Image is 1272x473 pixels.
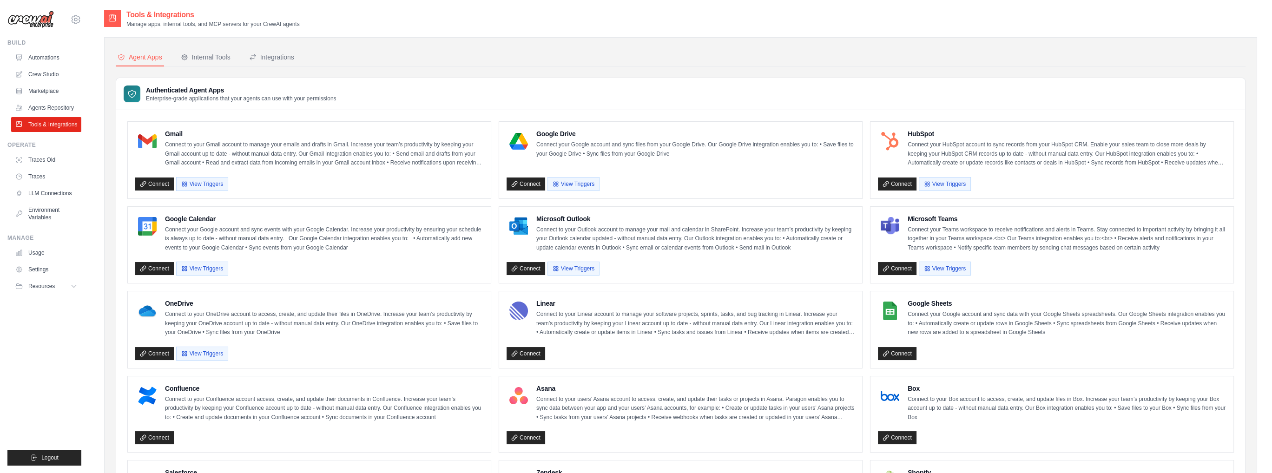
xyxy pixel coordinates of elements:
[881,302,899,320] img: Google Sheets Logo
[249,53,294,62] div: Integrations
[7,450,81,466] button: Logout
[919,262,971,276] button: View Triggers
[547,262,600,276] button: View Triggers
[165,140,483,168] p: Connect to your Gmail account to manage your emails and drafts in Gmail. Increase your team’s pro...
[165,299,483,308] h4: OneDrive
[126,9,300,20] h2: Tools & Integrations
[11,186,81,201] a: LLM Connections
[138,387,157,405] img: Confluence Logo
[908,129,1226,138] h4: HubSpot
[11,100,81,115] a: Agents Repository
[509,387,528,405] img: Asana Logo
[536,225,855,253] p: Connect to your Outlook account to manage your mail and calendar in SharePoint. Increase your tea...
[146,85,336,95] h3: Authenticated Agent Apps
[179,49,232,66] button: Internal Tools
[176,177,228,191] button: View Triggers
[41,454,59,461] span: Logout
[165,214,483,223] h4: Google Calendar
[11,262,81,277] a: Settings
[507,431,545,444] a: Connect
[908,225,1226,253] p: Connect your Teams workspace to receive notifications and alerts in Teams. Stay connected to impo...
[11,117,81,132] a: Tools & Integrations
[11,50,81,65] a: Automations
[135,347,174,360] a: Connect
[7,11,54,28] img: Logo
[509,217,528,236] img: Microsoft Outlook Logo
[908,299,1226,308] h4: Google Sheets
[547,177,600,191] button: View Triggers
[135,177,174,191] a: Connect
[881,217,899,236] img: Microsoft Teams Logo
[881,387,899,405] img: Box Logo
[507,262,545,275] a: Connect
[138,217,157,236] img: Google Calendar Logo
[7,234,81,242] div: Manage
[536,140,855,158] p: Connect your Google account and sync files from your Google Drive. Our Google Drive integration e...
[878,177,916,191] a: Connect
[536,384,855,393] h4: Asana
[11,245,81,260] a: Usage
[7,141,81,149] div: Operate
[28,282,55,290] span: Resources
[247,49,296,66] button: Integrations
[536,395,855,422] p: Connect to your users’ Asana account to access, create, and update their tasks or projects in Asa...
[165,384,483,393] h4: Confluence
[908,395,1226,422] p: Connect to your Box account to access, create, and update files in Box. Increase your team’s prod...
[11,152,81,167] a: Traces Old
[126,20,300,28] p: Manage apps, internal tools, and MCP servers for your CrewAI agents
[536,214,855,223] h4: Microsoft Outlook
[908,140,1226,168] p: Connect your HubSpot account to sync records from your HubSpot CRM. Enable your sales team to clo...
[138,302,157,320] img: OneDrive Logo
[908,214,1226,223] h4: Microsoft Teams
[146,95,336,102] p: Enterprise-grade applications that your agents can use with your permissions
[135,262,174,275] a: Connect
[507,177,545,191] a: Connect
[507,347,545,360] a: Connect
[165,395,483,422] p: Connect to your Confluence account access, create, and update their documents in Confluence. Incr...
[509,302,528,320] img: Linear Logo
[11,84,81,99] a: Marketplace
[878,347,916,360] a: Connect
[536,129,855,138] h4: Google Drive
[878,431,916,444] a: Connect
[11,279,81,294] button: Resources
[11,169,81,184] a: Traces
[881,132,899,151] img: HubSpot Logo
[135,431,174,444] a: Connect
[176,347,228,361] button: View Triggers
[878,262,916,275] a: Connect
[165,129,483,138] h4: Gmail
[181,53,231,62] div: Internal Tools
[116,49,164,66] button: Agent Apps
[11,67,81,82] a: Crew Studio
[536,299,855,308] h4: Linear
[165,225,483,253] p: Connect your Google account and sync events with your Google Calendar. Increase your productivity...
[908,310,1226,337] p: Connect your Google account and sync data with your Google Sheets spreadsheets. Our Google Sheets...
[11,203,81,225] a: Environment Variables
[176,262,228,276] button: View Triggers
[7,39,81,46] div: Build
[908,384,1226,393] h4: Box
[536,310,855,337] p: Connect to your Linear account to manage your software projects, sprints, tasks, and bug tracking...
[509,132,528,151] img: Google Drive Logo
[165,310,483,337] p: Connect to your OneDrive account to access, create, and update their files in OneDrive. Increase ...
[118,53,162,62] div: Agent Apps
[919,177,971,191] button: View Triggers
[138,132,157,151] img: Gmail Logo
